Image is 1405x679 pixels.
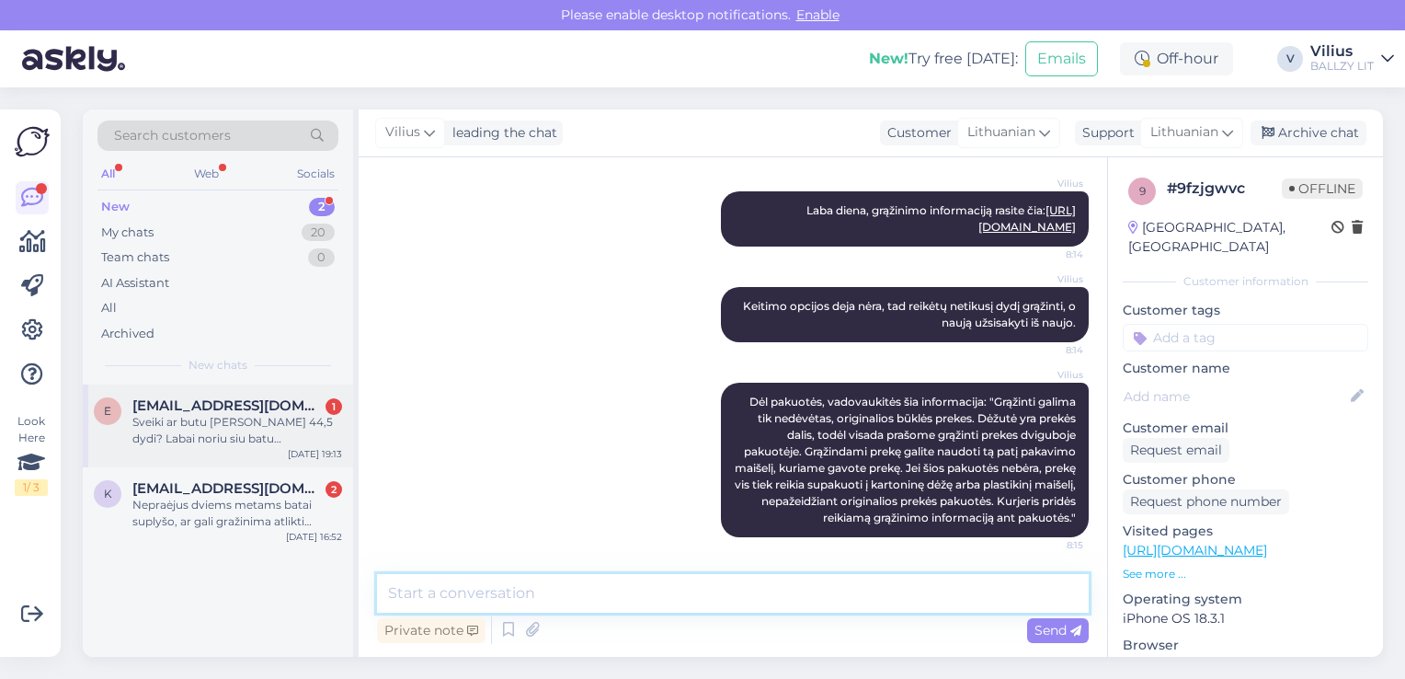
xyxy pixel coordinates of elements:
div: Off-hour [1120,42,1233,75]
div: Web [190,162,223,186]
span: Offline [1282,178,1363,199]
div: [DATE] 19:13 [288,447,342,461]
p: See more ... [1123,566,1368,582]
div: Request phone number [1123,489,1289,514]
a: ViliusBALLZY LIT [1310,44,1394,74]
span: 9 [1139,184,1146,198]
div: AI Assistant [101,274,169,293]
span: edukas1984@gmail.com [132,397,324,414]
p: Visited pages [1123,522,1368,541]
span: 8:15 [1014,538,1083,552]
span: e [104,404,111,418]
div: New [101,198,130,216]
span: Keitimo opcijos deja nėra, tad reikėtų netikusį dydį grąžinti, o naują užsisakyti iš naujo. [743,299,1079,329]
div: Nepraėjus dviems metams batai suplyšo, ar gali gražinima atlikti internetu ar tik fizinėse parduo... [132,497,342,530]
p: iPhone OS 18.3.1 [1123,609,1368,628]
span: Vilius [385,122,420,143]
span: Laba diena, grąžinimo informaciją rasite čia: [806,203,1076,234]
div: Archive chat [1251,121,1366,145]
div: 2 [326,481,342,498]
span: Vilius [1014,272,1083,286]
div: # 9fzjgwvc [1167,178,1282,200]
p: Safari 18.3 [1123,655,1368,674]
div: Support [1075,123,1135,143]
div: All [101,299,117,317]
span: 8:14 [1014,247,1083,261]
div: V [1277,46,1303,72]
div: Request email [1123,438,1229,463]
span: 8:14 [1014,343,1083,357]
div: All [97,162,119,186]
p: Customer name [1123,359,1368,378]
div: Vilius [1310,44,1374,59]
span: kamilerakauskaite37@gmail.com [132,480,324,497]
div: leading the chat [445,123,557,143]
div: Sveiki ar butu [PERSON_NAME] 44,5 dydi? Labai noriu siu batu… [132,414,342,447]
p: Customer phone [1123,470,1368,489]
button: Emails [1025,41,1098,76]
span: k [104,487,112,501]
div: Customer [880,123,952,143]
div: Archived [101,325,154,343]
span: Send [1034,622,1081,639]
span: New chats [188,357,247,374]
div: 0 [308,248,335,267]
input: Add a tag [1123,324,1368,351]
span: Enable [791,6,845,23]
div: [DATE] 16:52 [286,530,342,544]
span: Search customers [114,126,231,145]
span: Lithuanian [967,122,1035,143]
div: Look Here [15,413,48,496]
p: Customer email [1123,419,1368,438]
div: 2 [309,198,335,216]
div: Socials [293,162,338,186]
span: Lithuanian [1150,122,1218,143]
p: Customer tags [1123,301,1368,320]
div: Team chats [101,248,169,267]
div: My chats [101,224,154,242]
p: Browser [1123,636,1368,655]
div: Customer information [1123,273,1368,290]
span: Vilius [1014,177,1083,190]
b: New! [869,50,908,67]
div: Private note [377,618,485,643]
p: Operating system [1123,590,1368,609]
div: Try free [DATE]: [869,48,1018,70]
div: [GEOGRAPHIC_DATA], [GEOGRAPHIC_DATA] [1128,218,1331,257]
div: 1 / 3 [15,479,48,496]
img: Askly Logo [15,124,50,159]
div: 20 [302,224,335,242]
a: [URL][DOMAIN_NAME] [1123,542,1267,558]
input: Add name [1124,386,1347,407]
div: BALLZY LIT [1310,59,1374,74]
span: Dėl pakuotės, vadovaukitės šia informacija: "Grąžinti galima tik nedėvėtas, originalios būklės pr... [735,395,1079,524]
div: 1 [326,398,342,415]
span: Vilius [1014,368,1083,382]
